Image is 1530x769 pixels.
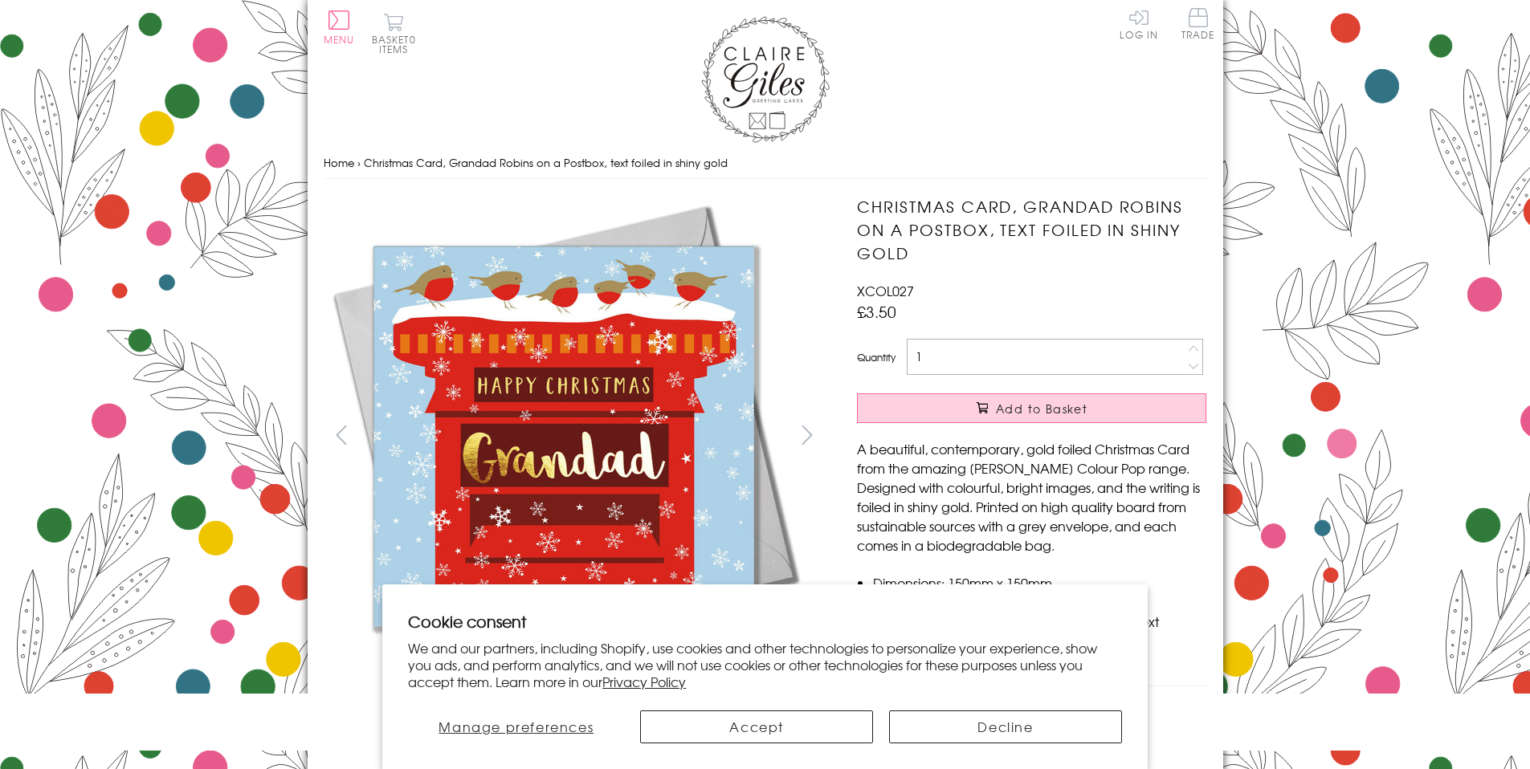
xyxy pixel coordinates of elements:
h1: Christmas Card, Grandad Robins on a Postbox, text foiled in shiny gold [857,195,1206,264]
button: Menu [324,10,355,44]
h2: Cookie consent [408,610,1122,633]
span: Menu [324,32,355,47]
button: Manage preferences [408,710,624,743]
button: Accept [640,710,873,743]
span: Trade [1181,8,1215,39]
span: 0 items [379,32,416,56]
a: Log In [1120,8,1158,39]
span: XCOL027 [857,281,914,300]
a: Privacy Policy [602,672,686,691]
span: Christmas Card, Grandad Robins on a Postbox, text foiled in shiny gold [364,155,728,170]
button: Decline [889,710,1122,743]
span: Manage preferences [439,717,594,736]
a: Home [324,155,354,170]
img: Christmas Card, Grandad Robins on a Postbox, text foiled in shiny gold [323,195,805,677]
button: prev [324,417,360,453]
label: Quantity [857,350,896,364]
span: › [357,155,361,170]
a: Trade [1181,8,1215,43]
p: A beautiful, contemporary, gold foiled Christmas Card from the amazing [PERSON_NAME] Colour Pop r... [857,439,1206,555]
button: Add to Basket [857,393,1206,423]
button: next [789,417,825,453]
img: Christmas Card, Grandad Robins on a Postbox, text foiled in shiny gold [825,195,1307,677]
button: Basket0 items [372,13,416,54]
nav: breadcrumbs [324,147,1207,180]
li: Dimensions: 150mm x 150mm [873,573,1206,592]
p: We and our partners, including Shopify, use cookies and other technologies to personalize your ex... [408,640,1122,690]
img: Claire Giles Greetings Cards [701,16,830,143]
span: £3.50 [857,300,896,323]
span: Add to Basket [996,401,1087,417]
